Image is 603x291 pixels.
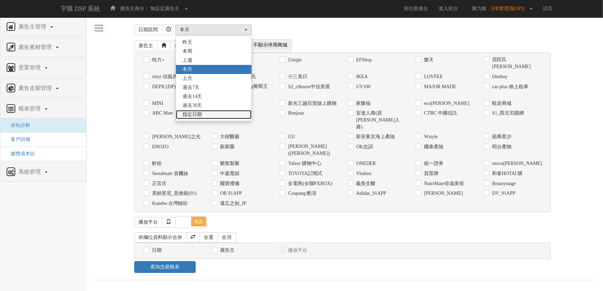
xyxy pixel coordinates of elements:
[6,22,81,33] a: 廣告主管理
[151,143,169,150] label: ENOZO
[219,160,240,167] label: 樂敦製藥
[287,143,337,157] label: [PERSON_NAME]([PERSON_NAME])
[423,160,444,167] label: 統一證券
[183,111,202,118] span: 指定日期
[423,143,444,150] label: 國泰產險
[355,170,372,177] label: Vitabox
[151,200,188,207] label: Kanebo 台灣鐘紡
[355,143,373,150] label: OK忠訓
[151,83,176,90] label: DEPIC(DP)
[151,100,163,107] label: MINI
[17,44,55,50] span: 廣告素材管理
[183,75,193,82] span: 上月
[151,110,173,117] label: ABC Mart
[355,110,405,131] label: 安達人壽(原[PERSON_NAME]人壽)
[355,133,395,140] label: 新安東京海上產險
[423,100,470,107] label: eco[PERSON_NAME]
[151,190,197,197] label: 美納里尼_意維能(91)
[423,170,439,177] label: 賀眾牌
[491,143,512,150] label: 明台產物
[17,85,55,91] span: 廣告走期管理
[287,83,330,90] label: S2_cthouse中信房屋
[491,133,512,140] label: 蘋果星沙
[151,57,165,64] label: 特力+
[355,100,371,107] label: 家樂福
[287,160,321,167] label: Yahoo 購物中心
[183,102,202,109] span: 過去30天
[6,103,81,115] a: 報表管理
[183,66,193,73] span: 本月
[491,83,528,90] label: car-plus 格上租車
[150,6,179,11] span: 無設定廣告主
[6,123,30,128] a: 全站分析
[183,48,193,55] span: 本周
[287,190,317,197] label: Coupang 酷澎
[423,180,464,187] label: NutriMate你滋美得
[491,73,508,80] label: Oneboy
[17,169,44,175] span: 系統管理
[120,6,149,11] span: 廣告主身分：
[423,190,463,197] label: [PERSON_NAME]
[287,100,337,107] label: 新光三越百貨線上購物
[17,24,50,30] span: 廣告主管理
[423,83,456,90] label: MAJOR MADE
[6,137,30,142] a: 客戶回補
[287,247,308,254] label: 播放平台
[6,167,81,178] a: 系統管理
[219,180,240,187] label: 國寶禮儀
[219,133,240,140] label: 大樹醫藥
[199,232,218,243] a: 全選
[287,57,302,64] label: Uniqlo
[183,39,193,46] span: 昨天
[219,143,235,150] label: 新家園
[151,133,201,140] label: [PERSON_NAME]之光
[423,110,458,117] label: CTBC 中國信託
[468,6,490,11] span: 陳力維
[287,110,304,117] label: Bonjour
[219,170,240,177] label: 中嘉寬頻
[491,6,528,11] span: [FB管理員(OP)]
[287,180,332,187] label: 全電商(全聯PXBOX)
[423,73,443,80] label: LOVFEE
[287,133,295,140] label: GU
[6,42,81,53] a: 廣告素材管理
[17,65,44,70] span: 受眾管理
[491,160,541,167] label: snova[PERSON_NAME]
[355,190,386,197] label: Adidas_91APP
[491,110,524,117] label: S1_西北宅購網
[355,180,376,187] label: 義美生醫
[183,93,202,100] span: 過去14天
[423,133,438,140] label: Wstyle
[180,26,243,33] div: 本月
[6,83,81,94] a: 廣告走期管理
[491,180,516,187] label: Beautystage
[355,57,372,64] label: EFShop
[355,73,368,80] label: IKEA
[219,190,242,197] label: OB 91APP
[491,56,541,70] label: 屈臣氏[PERSON_NAME]
[491,170,523,177] label: 和泰HOTAI 購
[218,232,236,243] a: 全消
[191,217,206,226] span: 收合
[219,247,235,254] label: 廣告主
[6,151,35,156] a: 媒體成本比
[151,170,189,177] label: Seoulmate 首爾妹
[176,25,252,35] button: 本月
[151,247,162,254] label: 日期
[151,180,167,187] label: 正官庄
[134,261,196,273] a: 查詢交易報表
[219,200,246,207] label: 遺忘之劍_IP
[491,190,516,197] label: DV_91APP
[287,73,308,80] label: 小三美日
[183,57,193,64] span: 上週
[6,63,81,74] a: 受眾管理
[249,40,291,51] span: 不顯示停用商城
[491,100,512,107] label: 蝦皮商城
[423,57,434,64] label: 樂天
[151,160,162,167] label: 鮮拾
[183,84,200,91] span: 過去7天
[287,170,322,177] label: TOYOTA訂閱式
